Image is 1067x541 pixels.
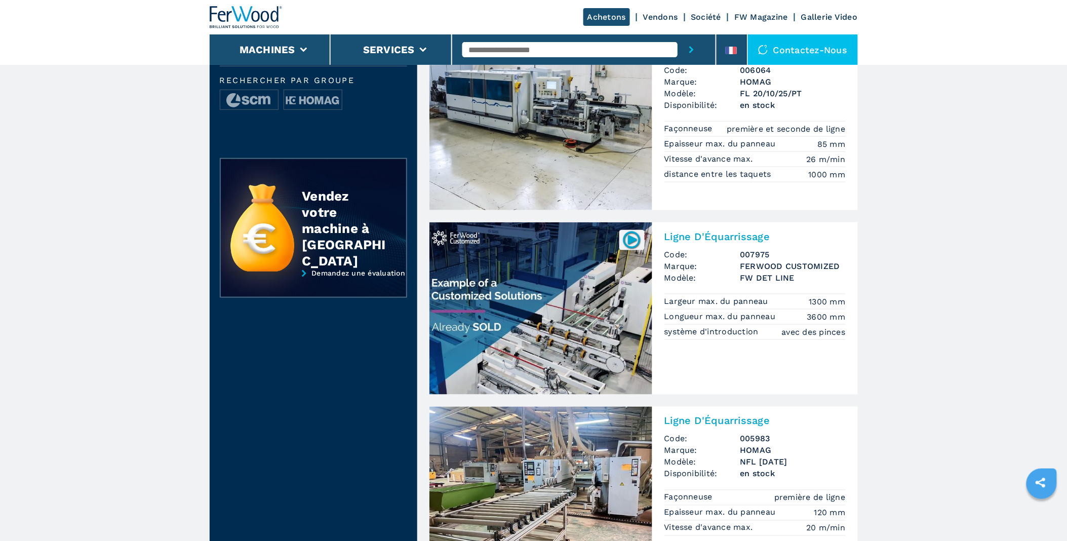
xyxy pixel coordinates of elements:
[801,12,858,22] a: Gallerie Video
[809,169,846,180] em: 1000 mm
[740,260,846,272] h3: FERWOOD CUSTOMIZED
[220,90,278,110] img: image
[664,123,716,134] p: Façonneuse
[740,445,846,456] h3: HOMAG
[740,99,846,111] span: en stock
[758,45,768,55] img: Contactez-nous
[807,311,846,323] em: 3600 mm
[664,88,740,99] span: Modèle:
[302,188,386,269] div: Vendez votre machine à [GEOGRAPHIC_DATA]
[664,169,774,180] p: distance entre les taquets
[807,153,846,165] em: 26 m/min
[583,8,630,26] a: Achetons
[664,326,762,337] p: système d'introduction
[782,326,846,338] em: avec des pinces
[664,415,846,427] h2: Ligne D'Équarrissage
[664,296,771,307] p: Largeur max. du panneau
[1028,470,1053,495] a: sharethis
[622,230,642,250] img: 007975
[429,222,652,395] img: Ligne D'Équarrissage FERWOOD CUSTOMIZED FW DET LINE
[664,153,756,165] p: Vitesse d'avance max.
[284,90,342,110] img: image
[740,468,846,480] span: en stock
[807,522,846,534] em: 20 m/min
[740,456,846,468] h3: NFL [DATE]
[664,64,740,76] span: Code:
[429,38,858,210] a: Tenonneuse double HOMAG FL 20/10/25/PTTenonneuse doubleCode:006064Marque:HOMAGModèle:FL 20/10/25/...
[748,34,858,65] div: Contactez-nous
[809,296,846,307] em: 1300 mm
[429,38,652,210] img: Tenonneuse double HOMAG FL 20/10/25/PT
[664,311,778,322] p: Longueur max. du panneau
[664,522,756,533] p: Vitesse d'avance max.
[363,44,415,56] button: Services
[664,260,740,272] span: Marque:
[740,88,846,99] h3: FL 20/10/25/PT
[429,222,858,395] a: Ligne D'Équarrissage FERWOOD CUSTOMIZED FW DET LINE007975Ligne D'ÉquarrissageCode:007975Marque:FE...
[220,269,407,305] a: Demandez une évaluation
[664,230,846,243] h2: Ligne D'Équarrissage
[220,76,407,85] span: Rechercher par groupe
[817,138,845,150] em: 85 mm
[643,12,678,22] a: Vendons
[664,492,716,503] p: Façonneuse
[740,76,846,88] h3: HOMAG
[664,507,779,518] p: Epaisseur max. du panneau
[664,249,740,260] span: Code:
[664,433,740,445] span: Code:
[740,249,846,260] h3: 007975
[727,123,846,135] em: première et seconde de ligne
[774,492,845,504] em: première de ligne
[664,445,740,456] span: Marque:
[664,99,740,111] span: Disponibilité:
[664,468,740,480] span: Disponibilité:
[240,44,295,56] button: Machines
[664,138,779,149] p: Epaisseur max. du panneau
[740,272,846,284] h3: FW DET LINE
[664,76,740,88] span: Marque:
[1024,495,1059,533] iframe: Chat
[734,12,788,22] a: FW Magazine
[678,34,705,65] button: submit-button
[664,456,740,468] span: Modèle:
[691,12,722,22] a: Société
[210,6,283,28] img: Ferwood
[814,507,846,519] em: 120 mm
[664,272,740,284] span: Modèle:
[740,433,846,445] h3: 005983
[740,64,846,76] h3: 006064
